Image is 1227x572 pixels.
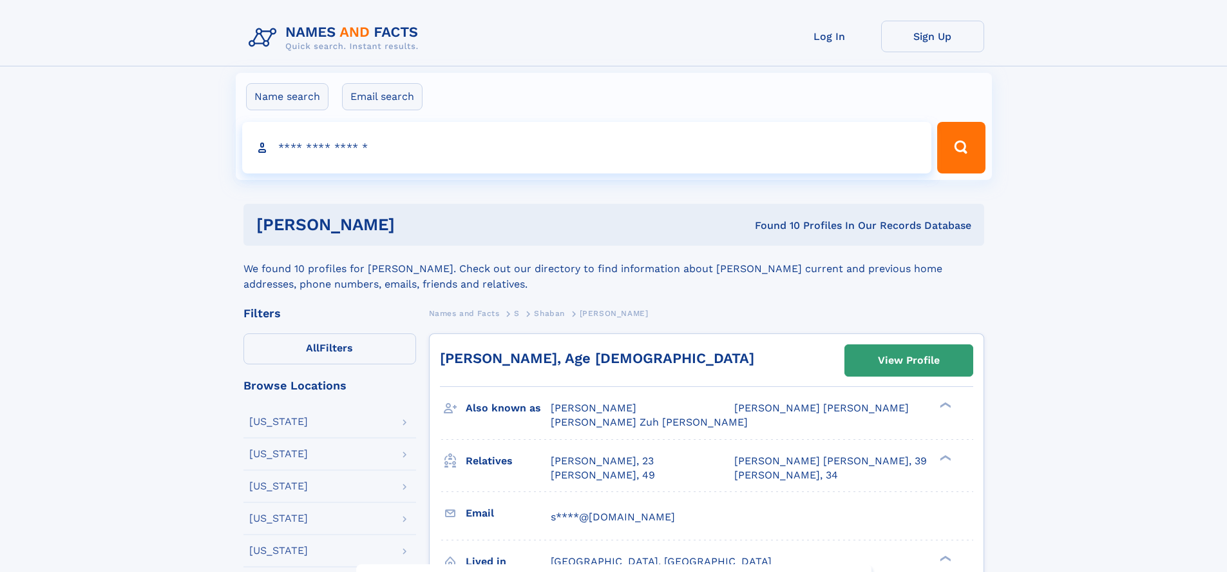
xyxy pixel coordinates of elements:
[734,468,838,482] a: [PERSON_NAME], 34
[243,21,429,55] img: Logo Names and Facts
[575,219,971,233] div: Found 10 Profiles In Our Records Database
[937,554,952,562] div: ❯
[466,502,551,524] h3: Email
[878,346,940,375] div: View Profile
[342,83,423,110] label: Email search
[580,309,649,318] span: [PERSON_NAME]
[937,122,985,173] button: Search Button
[466,450,551,472] h3: Relatives
[937,453,952,462] div: ❯
[845,345,973,376] a: View Profile
[551,416,748,428] span: [PERSON_NAME] Zuh [PERSON_NAME]
[551,468,655,482] a: [PERSON_NAME], 49
[429,305,500,321] a: Names and Facts
[514,309,520,318] span: S
[778,21,881,52] a: Log In
[466,397,551,419] h3: Also known as
[534,305,565,321] a: Shaban
[551,402,636,414] span: [PERSON_NAME]
[249,546,308,556] div: [US_STATE]
[440,350,754,366] a: [PERSON_NAME], Age [DEMOGRAPHIC_DATA]
[514,305,520,321] a: S
[306,342,319,354] span: All
[243,333,416,364] label: Filters
[249,481,308,491] div: [US_STATE]
[246,83,328,110] label: Name search
[937,401,952,409] div: ❯
[256,217,575,233] h1: [PERSON_NAME]
[734,454,927,468] a: [PERSON_NAME] [PERSON_NAME], 39
[551,555,772,567] span: [GEOGRAPHIC_DATA], [GEOGRAPHIC_DATA]
[243,380,416,391] div: Browse Locations
[242,122,932,173] input: search input
[534,309,565,318] span: Shaban
[249,417,308,427] div: [US_STATE]
[881,21,984,52] a: Sign Up
[249,513,308,524] div: [US_STATE]
[734,402,909,414] span: [PERSON_NAME] [PERSON_NAME]
[551,454,654,468] a: [PERSON_NAME], 23
[249,449,308,459] div: [US_STATE]
[243,308,416,319] div: Filters
[243,246,984,292] div: We found 10 profiles for [PERSON_NAME]. Check out our directory to find information about [PERSON...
